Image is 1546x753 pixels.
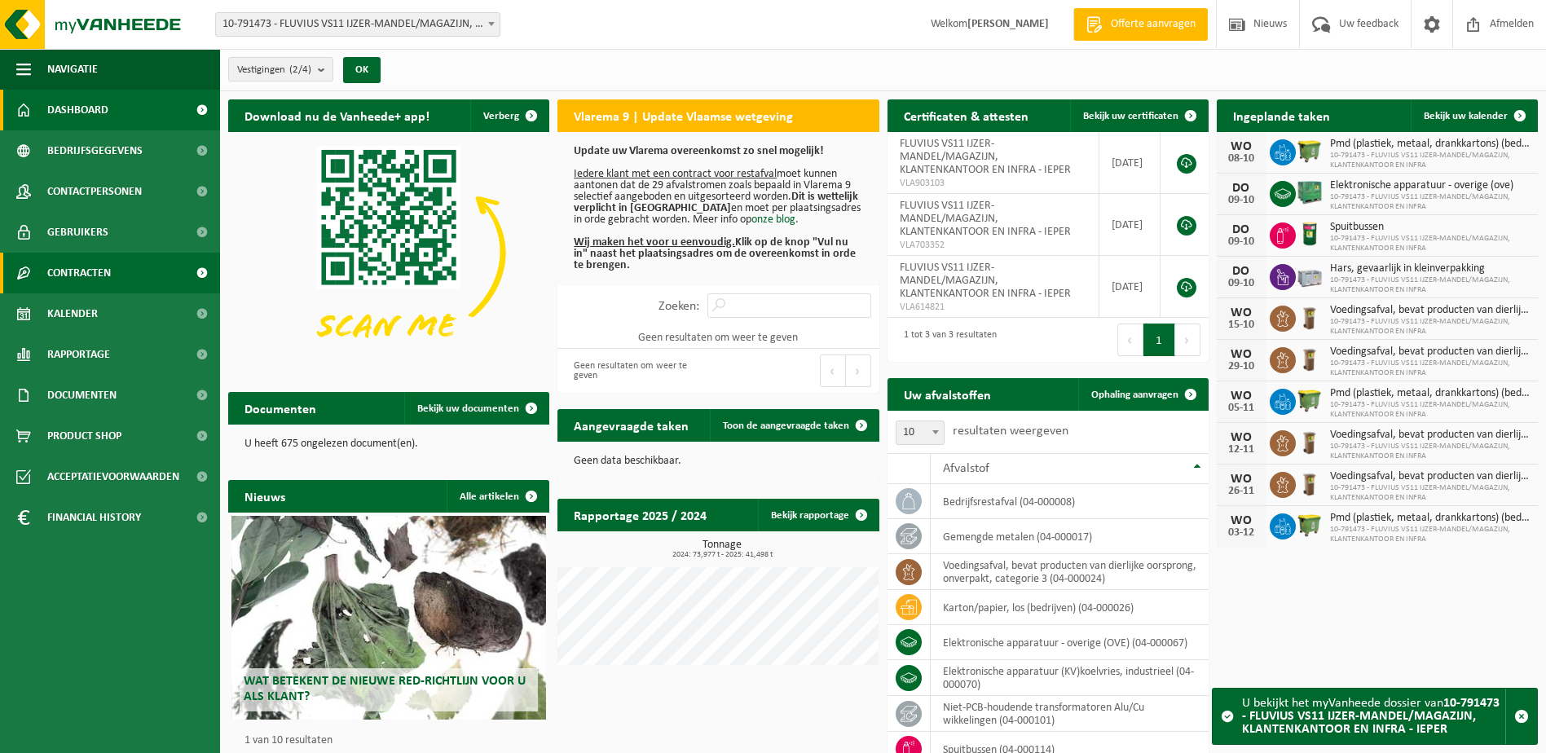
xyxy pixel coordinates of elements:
button: OK [343,57,381,83]
div: 1 tot 3 van 3 resultaten [896,322,997,358]
div: 03-12 [1225,527,1258,539]
div: DO [1225,182,1258,195]
span: 10-791473 - FLUVIUS VS11 IJZER-MANDEL/MAGAZIJN, KLANTENKANTOOR EN INFRA [1330,483,1530,503]
div: 29-10 [1225,361,1258,372]
div: WO [1225,431,1258,444]
a: Bekijk rapportage [758,499,878,531]
div: WO [1225,306,1258,319]
count: (2/4) [289,64,311,75]
button: Next [846,354,871,387]
span: Wat betekent de nieuwe RED-richtlijn voor u als klant? [244,675,526,703]
h2: Download nu de Vanheede+ app! [228,99,446,131]
span: Ophaling aanvragen [1091,390,1178,400]
span: 2024: 73,977 t - 2025: 41,498 t [566,551,879,559]
a: Alle artikelen [447,480,548,513]
h2: Rapportage 2025 / 2024 [557,499,723,531]
h2: Documenten [228,392,333,424]
span: VLA703352 [900,239,1087,252]
div: WO [1225,140,1258,153]
div: DO [1225,265,1258,278]
span: 10-791473 - FLUVIUS VS11 IJZER-MANDEL/MAGAZIJN, KLANTENKANTOOR EN INFRA [1330,442,1530,461]
span: Afvalstof [943,462,989,475]
b: Update uw Vlarema overeenkomst zo snel mogelijk! [574,145,824,157]
span: 10-791473 - FLUVIUS VS11 IJZER-MANDEL/MAGAZIJN, KLANTENKANTOOR EN INFRA [1330,400,1530,420]
div: WO [1225,390,1258,403]
span: Contracten [47,253,111,293]
span: VLA903103 [900,177,1087,190]
span: Voedingsafval, bevat producten van dierlijke oorsprong, onverpakt, categorie 3 [1330,346,1530,359]
div: WO [1225,514,1258,527]
a: Bekijk uw documenten [404,392,548,425]
td: [DATE] [1099,256,1161,318]
td: gemengde metalen (04-000017) [931,519,1209,554]
a: Bekijk uw certificaten [1070,99,1207,132]
td: Geen resultaten om weer te geven [557,326,879,349]
p: Geen data beschikbaar. [574,456,862,467]
button: 1 [1143,324,1175,356]
img: WB-0140-HPE-BN-01 [1296,303,1324,331]
span: Bedrijfsgegevens [47,130,143,171]
h2: Ingeplande taken [1217,99,1346,131]
td: voedingsafval, bevat producten van dierlijke oorsprong, onverpakt, categorie 3 (04-000024) [931,554,1209,590]
img: WB-1100-HPE-GN-50 [1296,137,1324,165]
td: karton/papier, los (bedrijven) (04-000026) [931,590,1209,625]
u: Iedere klant met een contract voor restafval [574,168,777,180]
img: PB-LB-0680-HPE-GY-01 [1296,262,1324,289]
p: moet kunnen aantonen dat de 29 afvalstromen zoals bepaald in Vlarema 9 selectief aangeboden en ui... [574,146,862,271]
span: Bekijk uw kalender [1424,111,1508,121]
b: Klik op de knop "Vul nu in" naast het plaatsingsadres om de overeenkomst in orde te brengen. [574,236,856,271]
span: Voedingsafval, bevat producten van dierlijke oorsprong, onverpakt, categorie 3 [1330,304,1530,317]
span: FLUVIUS VS11 IJZER-MANDEL/MAGAZIJN, KLANTENKANTOOR EN INFRA - IEPER [900,262,1071,300]
td: elektronische apparatuur (KV)koelvries, industrieel (04-000070) [931,660,1209,696]
span: 10-791473 - FLUVIUS VS11 IJZER-MANDEL/MAGAZIJN, KLANTENKANTOOR EN INFRA [1330,275,1530,295]
a: Offerte aanvragen [1073,8,1208,41]
span: 10-791473 - FLUVIUS VS11 IJZER-MANDEL/MAGAZIJN, KLANTENKANTOOR EN INFRA - IEPER [216,13,500,36]
span: Bekijk uw certificaten [1083,111,1178,121]
h2: Aangevraagde taken [557,409,705,441]
h2: Uw afvalstoffen [888,378,1007,410]
span: Contactpersonen [47,171,142,212]
span: Gebruikers [47,212,108,253]
p: U heeft 675 ongelezen document(en). [244,438,533,450]
span: Pmd (plastiek, metaal, drankkartons) (bedrijven) [1330,138,1530,151]
strong: 10-791473 - FLUVIUS VS11 IJZER-MANDEL/MAGAZIJN, KLANTENKANTOOR EN INFRA - IEPER [1242,697,1500,736]
img: WB-0140-HPE-BN-01 [1296,428,1324,456]
div: U bekijkt het myVanheede dossier van [1242,689,1505,744]
span: Rapportage [47,334,110,375]
span: FLUVIUS VS11 IJZER-MANDEL/MAGAZIJN, KLANTENKANTOOR EN INFRA - IEPER [900,138,1071,176]
button: Verberg [470,99,548,132]
div: 12-11 [1225,444,1258,456]
span: Bekijk uw documenten [417,403,519,414]
div: 05-11 [1225,403,1258,414]
img: WB-1100-HPE-GN-50 [1296,386,1324,414]
td: niet-PCB-houdende transformatoren Alu/Cu wikkelingen (04-000101) [931,696,1209,732]
img: WB-0140-HPE-BN-01 [1296,469,1324,497]
span: Hars, gevaarlijk in kleinverpakking [1330,262,1530,275]
div: Geen resultaten om weer te geven [566,353,710,389]
b: Dit is wettelijk verplicht in [GEOGRAPHIC_DATA] [574,191,858,214]
span: 10-791473 - FLUVIUS VS11 IJZER-MANDEL/MAGAZIJN, KLANTENKANTOOR EN INFRA [1330,525,1530,544]
a: Ophaling aanvragen [1078,378,1207,411]
button: Vestigingen(2/4) [228,57,333,81]
span: 10-791473 - FLUVIUS VS11 IJZER-MANDEL/MAGAZIJN, KLANTENKANTOOR EN INFRA [1330,234,1530,253]
div: WO [1225,348,1258,361]
span: Navigatie [47,49,98,90]
td: elektronische apparatuur - overige (OVE) (04-000067) [931,625,1209,660]
span: Dashboard [47,90,108,130]
h2: Certificaten & attesten [888,99,1045,131]
span: Toon de aangevraagde taken [723,421,849,431]
td: [DATE] [1099,132,1161,194]
button: Previous [1117,324,1143,356]
span: 10-791473 - FLUVIUS VS11 IJZER-MANDEL/MAGAZIJN, KLANTENKANTOOR EN INFRA [1330,359,1530,378]
span: Vestigingen [237,58,311,82]
button: Previous [820,354,846,387]
span: 10-791473 - FLUVIUS VS11 IJZER-MANDEL/MAGAZIJN, KLANTENKANTOOR EN INFRA [1330,192,1530,212]
div: 09-10 [1225,278,1258,289]
span: Pmd (plastiek, metaal, drankkartons) (bedrijven) [1330,512,1530,525]
div: 08-10 [1225,153,1258,165]
img: PB-OT-0200-MET-00-03 [1296,220,1324,248]
span: 10-791473 - FLUVIUS VS11 IJZER-MANDEL/MAGAZIJN, KLANTENKANTOOR EN INFRA - IEPER [215,12,500,37]
span: VLA614821 [900,301,1087,314]
span: FLUVIUS VS11 IJZER-MANDEL/MAGAZIJN, KLANTENKANTOOR EN INFRA - IEPER [900,200,1071,238]
div: 09-10 [1225,236,1258,248]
